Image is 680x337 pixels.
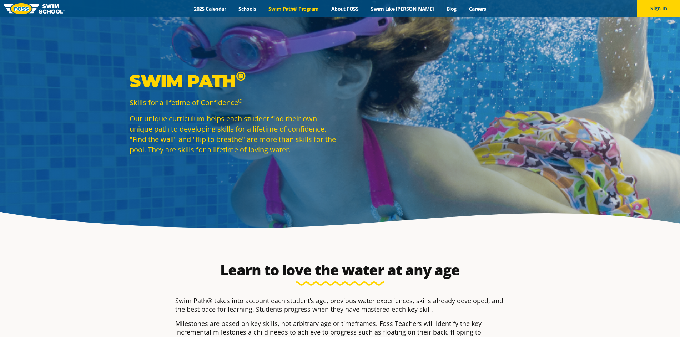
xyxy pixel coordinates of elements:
[238,97,242,104] sup: ®
[175,296,505,313] p: Swim Path® takes into account each student’s age, previous water experiences, skills already deve...
[325,5,365,12] a: About FOSS
[4,3,65,14] img: FOSS Swim School Logo
[130,70,337,92] p: Swim Path
[232,5,262,12] a: Schools
[188,5,232,12] a: 2025 Calendar
[130,113,337,155] p: Our unique curriculum helps each student find their own unique path to developing skills for a li...
[236,68,246,84] sup: ®
[130,97,337,108] p: Skills for a lifetime of Confidence
[172,261,509,279] h2: Learn to love the water at any age
[440,5,463,12] a: Blog
[463,5,492,12] a: Careers
[365,5,440,12] a: Swim Like [PERSON_NAME]
[262,5,325,12] a: Swim Path® Program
